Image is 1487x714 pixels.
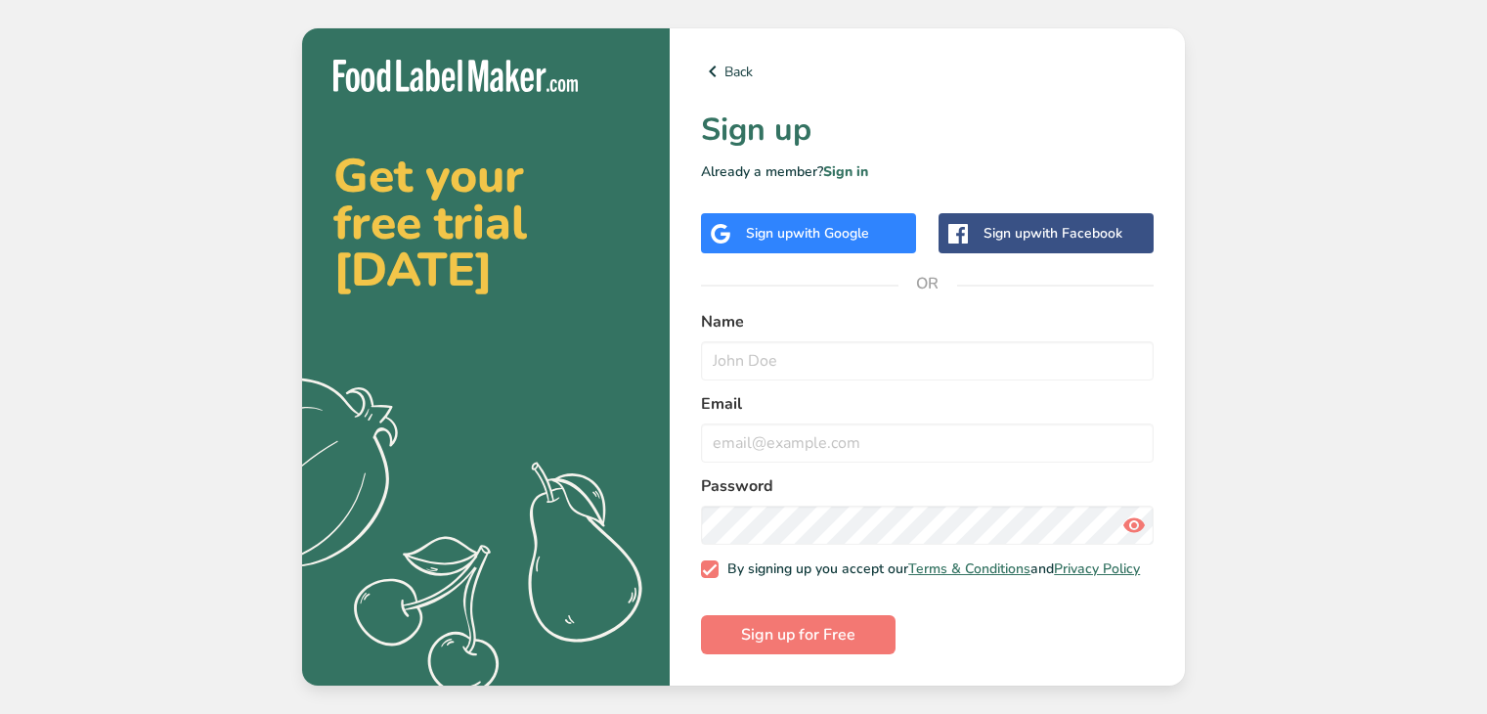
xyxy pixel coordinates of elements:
h1: Sign up [701,107,1154,154]
label: Password [701,474,1154,498]
h2: Get your free trial [DATE] [333,153,638,293]
div: Sign up [746,223,869,244]
label: Name [701,310,1154,334]
input: John Doe [701,341,1154,380]
a: Back [701,60,1154,83]
button: Sign up for Free [701,615,896,654]
a: Sign in [823,162,868,181]
a: Privacy Policy [1054,559,1140,578]
input: email@example.com [701,424,1154,463]
img: Food Label Maker [333,60,578,92]
span: Sign up for Free [741,623,855,647]
p: Already a member? [701,161,1154,182]
span: with Google [793,224,869,243]
a: Terms & Conditions [908,559,1030,578]
span: By signing up you accept our and [719,560,1141,578]
label: Email [701,392,1154,416]
span: with Facebook [1030,224,1122,243]
span: OR [898,254,957,313]
div: Sign up [984,223,1122,244]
